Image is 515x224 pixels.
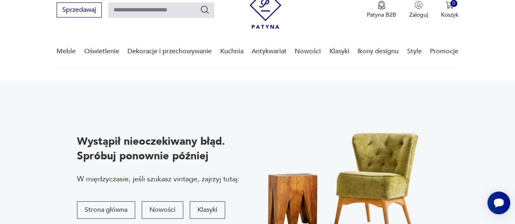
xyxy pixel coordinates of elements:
[190,201,225,219] button: Klasyki
[430,36,458,67] a: Promocje
[295,36,321,67] a: Nowości
[377,1,386,10] img: Ikona medalu
[77,201,135,219] button: Strona główna
[77,149,239,163] p: Spróbuj ponownie później
[367,1,396,19] a: Ikona medaluPatyna B2B
[409,11,428,19] p: Zaloguj
[357,36,399,67] a: Ikony designu
[441,11,458,19] p: Koszyk
[57,8,102,13] a: Sprzedawaj
[445,1,454,9] img: Ikona koszyka
[127,36,212,67] a: Dekoracje i przechowywanie
[367,1,396,19] button: Patyna B2B
[77,134,239,149] p: Wystąpił nieoczekiwany błąd.
[252,36,287,67] a: Antykwariat
[407,36,421,67] a: Style
[220,36,243,67] a: Kuchnia
[84,36,119,67] a: Oświetlenie
[57,2,102,17] button: Sprzedawaj
[77,174,239,184] p: W międzyczasie, jeśli szukasz vintage, zajrzyj tutaj:
[441,1,458,19] button: 0Koszyk
[57,36,76,67] a: Meble
[142,201,183,219] button: Nowości
[200,5,210,15] button: Szukaj
[329,36,349,67] a: Klasyki
[487,191,510,214] iframe: Smartsupp widget button
[409,1,428,19] button: Zaloguj
[367,11,396,19] p: Patyna B2B
[414,1,423,9] img: Ikonka użytkownika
